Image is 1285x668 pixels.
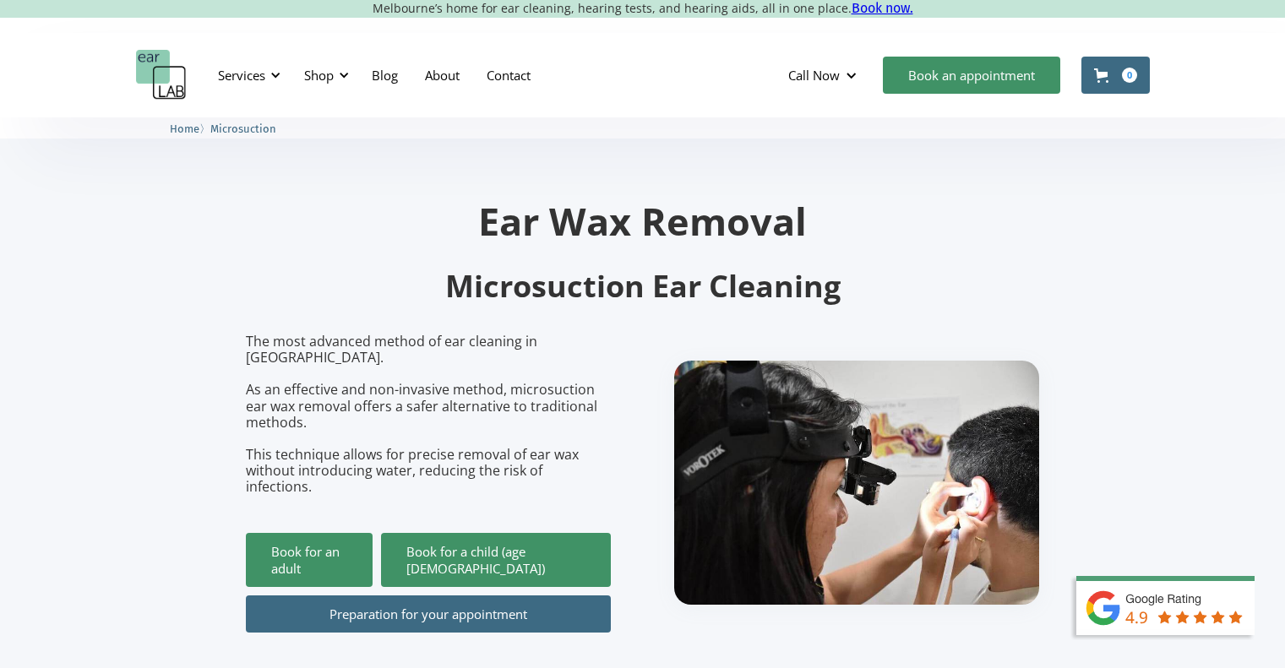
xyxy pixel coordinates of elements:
[883,57,1060,94] a: Book an appointment
[411,51,473,100] a: About
[210,120,276,136] a: Microsuction
[788,67,840,84] div: Call Now
[246,533,373,587] a: Book for an adult
[294,50,354,100] div: Shop
[473,51,544,100] a: Contact
[246,334,611,496] p: The most advanced method of ear cleaning in [GEOGRAPHIC_DATA]. As an effective and non-invasive m...
[218,67,265,84] div: Services
[246,595,611,633] a: Preparation for your appointment
[246,267,1040,307] h2: Microsuction Ear Cleaning
[775,50,874,100] div: Call Now
[170,120,199,136] a: Home
[1122,68,1137,83] div: 0
[170,120,210,138] li: 〉
[674,361,1039,605] img: boy getting ear checked.
[136,50,187,100] a: home
[170,122,199,135] span: Home
[381,533,611,587] a: Book for a child (age [DEMOGRAPHIC_DATA])
[304,67,334,84] div: Shop
[1081,57,1150,94] a: Open cart
[210,122,276,135] span: Microsuction
[208,50,286,100] div: Services
[358,51,411,100] a: Blog
[246,202,1040,240] h1: Ear Wax Removal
